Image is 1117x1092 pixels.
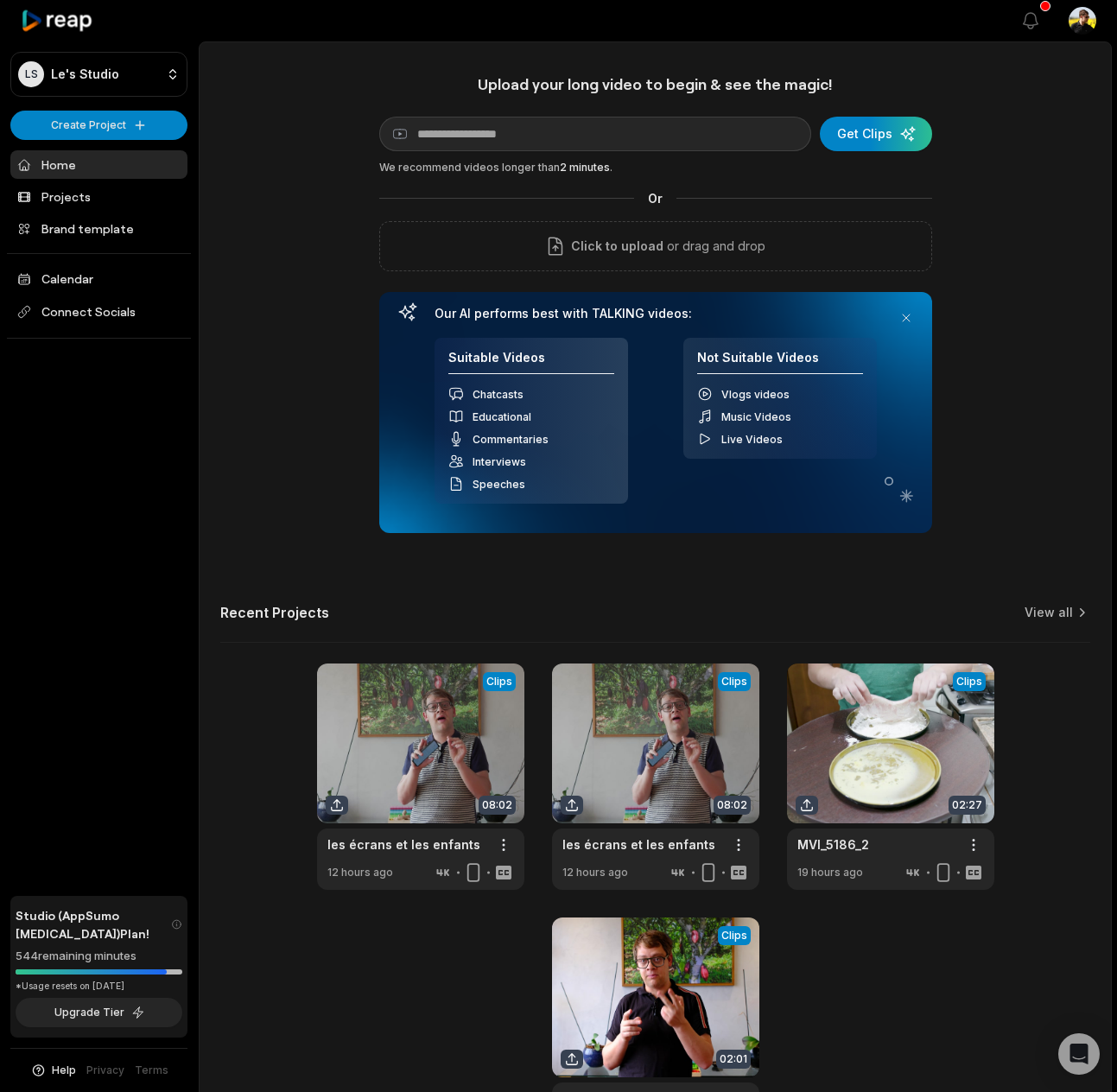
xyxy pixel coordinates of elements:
[16,948,182,965] div: 544 remaining minutes
[473,455,526,468] span: Interviews
[379,74,932,94] h1: Upload your long video to begin & see the magic!
[562,835,715,854] a: les écrans et les enfants
[435,306,877,321] h3: Our AI performs best with TALKING videos:
[797,835,869,854] a: MVI_5186_2
[1025,604,1073,621] a: View all
[135,1063,168,1078] a: Terms
[10,296,187,327] span: Connect Socials
[634,189,676,207] span: Or
[86,1063,124,1078] a: Privacy
[16,998,182,1027] button: Upgrade Tier
[18,61,44,87] div: LS
[473,433,549,446] span: Commentaries
[16,980,182,993] div: *Usage resets on [DATE]
[10,182,187,211] a: Projects
[10,214,187,243] a: Brand template
[220,604,329,621] h2: Recent Projects
[473,410,531,423] span: Educational
[10,264,187,293] a: Calendar
[697,350,863,375] h4: Not Suitable Videos
[327,835,480,854] a: les écrans et les enfants
[30,1063,76,1078] button: Help
[721,433,783,446] span: Live Videos
[721,388,790,401] span: Vlogs videos
[571,236,663,257] span: Click to upload
[820,117,932,151] button: Get Clips
[560,161,610,174] span: 2 minutes
[16,906,171,943] span: Studio (AppSumo [MEDICAL_DATA]) Plan!
[721,410,791,423] span: Music Videos
[448,350,614,375] h4: Suitable Videos
[1058,1033,1100,1075] div: Open Intercom Messenger
[10,111,187,140] button: Create Project
[51,67,119,82] p: Le's Studio
[52,1063,76,1078] span: Help
[663,236,765,257] p: or drag and drop
[473,478,525,491] span: Speeches
[473,388,524,401] span: Chatcasts
[10,150,187,179] a: Home
[379,160,932,175] div: We recommend videos longer than .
